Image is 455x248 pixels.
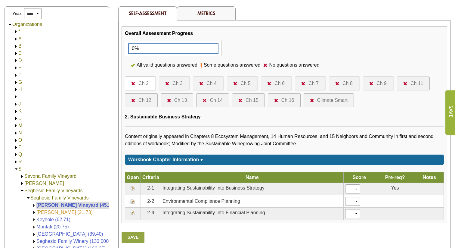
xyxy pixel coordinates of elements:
[210,97,223,104] div: Ch 14
[20,189,24,193] img: Collapse Seghesio Family Vineyards
[14,37,18,41] img: Expand A
[32,218,36,222] img: Expand Keyhole (62.71)
[18,166,22,171] a: S
[18,108,22,114] a: K
[14,109,18,114] img: Expand K
[18,80,22,85] a: G
[203,99,207,102] img: icon-no-questions-answered.png
[129,44,139,53] div: 0%
[36,224,69,229] a: Montafi (20.75)
[246,97,258,104] div: Ch 15
[161,183,343,195] td: Integrating Sustainability Into Business Strategy
[317,97,348,104] div: Climate Smart
[129,10,166,16] span: Self-Assessment
[36,231,103,237] a: [GEOGRAPHIC_DATA] (39.40)
[131,82,135,85] img: icon-no-questions-answered.png
[18,116,21,121] a: L
[36,202,115,208] a: [PERSON_NAME] Vineyard (45.17)
[36,239,117,244] a: Seghesio Family Winery (130,000.00)
[14,131,18,135] img: Expand N
[24,188,83,193] a: Seghesio Family Vineyards
[18,65,22,70] a: E
[18,123,22,128] a: M
[128,157,199,162] span: Workbook Chapter Information
[197,10,215,16] a: Metrics
[238,99,243,102] img: icon-no-questions-answered.png
[14,116,18,121] img: Expand L
[14,66,18,70] img: Expand E
[310,99,314,102] img: icon-no-questions-answered.png
[268,61,322,69] div: No questions answered
[14,95,18,99] img: Expand I
[335,82,339,85] img: icon-no-questions-answered.png
[376,80,387,87] div: Ch 9
[131,97,151,104] a: Ch 12
[18,145,22,150] a: P
[30,195,89,200] a: Seghesio Family Vineyards
[14,138,18,143] img: Expand O
[14,80,18,85] img: Expand G
[18,51,22,56] a: C
[161,195,343,208] td: Environmental Compliance Planning
[14,102,18,106] img: Expand J
[122,232,144,243] a: Save
[375,183,415,195] td: Yes
[335,80,354,87] a: Ch 8
[36,210,93,215] a: [PERSON_NAME] (21.73)
[20,181,24,186] img: Expand Scherrer Vineyard
[172,80,183,87] div: Ch 3
[18,58,22,63] a: D
[131,64,135,67] img: icon-all-questions-answered.png
[14,145,18,150] img: Expand P
[310,97,348,104] a: Climate Smart
[203,97,223,104] a: Ch 14
[403,80,423,87] a: Ch 11
[14,167,18,171] img: Collapse S
[125,172,141,183] th: Open
[36,217,70,222] a: Keyhole (62.71)
[32,210,36,215] img: Expand Ellis (21.73)
[12,11,23,17] span: Year:
[125,30,193,37] div: Overall Assessment Progress
[281,97,294,104] div: Ch 16
[375,172,415,183] th: Pre-req?
[141,183,161,195] td: 2-1
[267,82,271,85] img: icon-no-questions-answered.png
[206,80,217,87] div: Ch 4
[165,80,184,87] a: Ch 3
[141,172,161,183] th: Criteria
[199,82,203,85] img: icon-no-questions-answered.png
[18,152,22,157] a: Q
[238,97,258,104] a: Ch 15
[125,134,433,146] span: Content originally appeared in Chapters 8 Ecosystem Management, 14 Human Resources, and 15 Neighb...
[369,82,373,85] img: icon-no-questions-answered.png
[301,80,320,87] a: Ch 7
[161,172,343,183] th: Name
[32,225,36,229] img: Expand Montafi (20.75)
[263,64,268,67] img: icon-no-questions-answered.png
[18,101,21,106] a: J
[415,172,444,183] th: Notes
[202,61,264,69] div: Some questions answered
[233,82,237,85] img: icon-no-questions-answered.png
[174,97,187,104] div: Ch 13
[14,152,18,157] img: Expand Q
[274,97,294,104] a: Ch 16
[274,80,285,87] div: Ch 6
[24,181,64,186] a: [PERSON_NAME]
[32,239,36,244] img: Expand Seghesio Family Winery (130,000.00)
[141,208,161,220] td: 2-4
[14,30,18,34] img: Expand *
[308,80,319,87] div: Ch 7
[12,22,42,27] a: Organizations
[14,44,18,49] img: Expand B
[167,99,171,102] img: icon-no-questions-answered.png
[274,99,278,102] img: icon-no-questions-answered.png
[14,51,18,56] img: Expand C
[410,80,423,87] div: Ch 11
[135,61,200,69] div: All valid questions answered
[14,87,18,92] img: Expand H
[125,155,444,165] div: Click for more or less content
[18,43,22,49] a: B
[403,82,407,85] img: icon-no-questions-answered.png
